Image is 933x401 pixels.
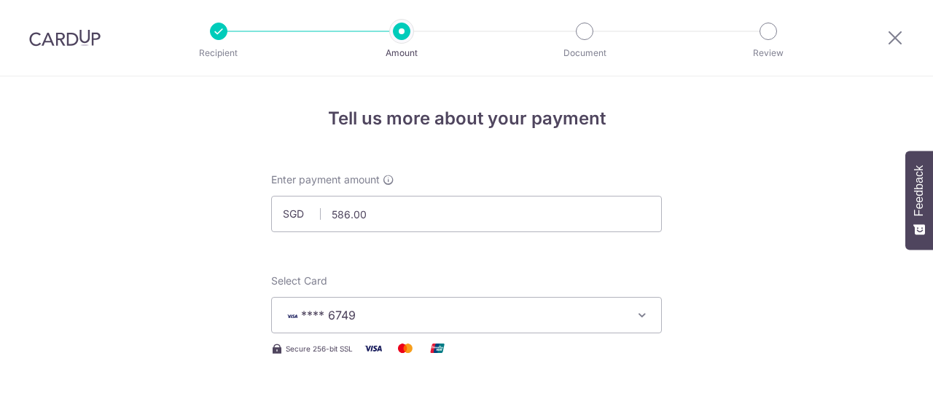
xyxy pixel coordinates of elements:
[271,172,380,187] span: Enter payment amount
[840,357,918,394] iframe: Opens a widget where you can find more information
[271,274,327,287] span: translation missing: en.payables.payment_networks.credit_card.summary.labels.select_card
[348,46,456,60] p: Amount
[714,46,822,60] p: Review
[359,339,388,357] img: Visa
[165,46,273,60] p: Recipient
[29,29,101,47] img: CardUp
[286,343,353,354] span: Secure 256-bit SSL
[284,311,301,321] img: VISA
[423,339,452,357] img: Union Pay
[913,165,926,216] span: Feedback
[905,151,933,250] button: Feedback - Show survey
[271,106,662,132] h4: Tell us more about your payment
[391,339,420,357] img: Mastercard
[271,196,662,232] input: 0.00
[283,207,321,221] span: SGD
[531,46,639,60] p: Document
